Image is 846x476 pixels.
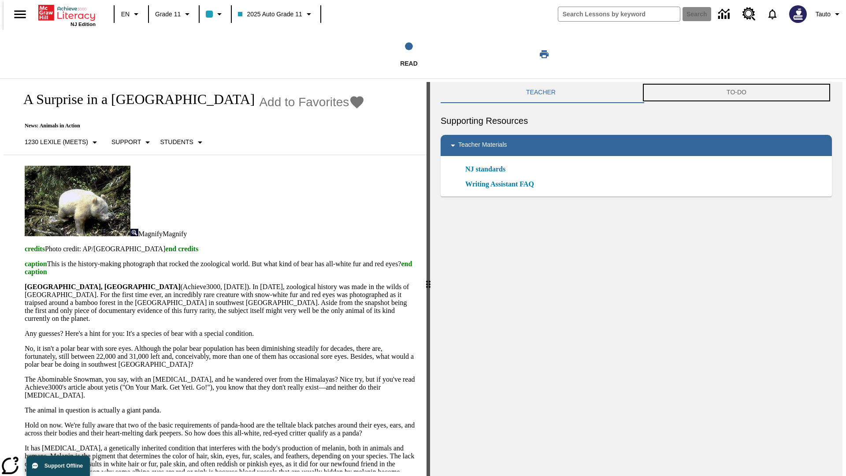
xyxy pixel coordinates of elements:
h6: Supporting Resources [441,114,832,128]
p: Hold on now. We're fully aware that two of the basic requirements of panda-hood are the telltale ... [25,421,416,437]
span: EN [121,10,130,19]
div: activity [430,82,842,476]
button: Select Lexile, 1230 Lexile (Meets) [21,134,104,150]
span: Read [400,60,418,67]
button: Select a new avatar [784,3,812,26]
a: Resource Center, Will open in new tab [737,2,761,26]
div: reading [4,82,427,472]
button: TO-DO [641,82,832,103]
a: Writing Assistant FAQ [465,179,539,190]
strong: [GEOGRAPHIC_DATA], [GEOGRAPHIC_DATA] [25,283,180,290]
button: Select Student [156,134,208,150]
div: Home [38,3,96,27]
p: 1230 Lexile (Meets) [25,138,88,147]
span: Magnify [163,230,187,238]
p: Teacher Materials [458,140,507,151]
span: Grade 11 [155,10,181,19]
button: Support Offline [26,456,90,476]
span: credits [25,245,45,253]
p: No, it isn't a polar bear with sore eyes. Although the polar bear population has been diminishing... [25,345,416,368]
p: (Achieve3000, [DATE]). In [DATE], zoological history was made in the wilds of [GEOGRAPHIC_DATA]. ... [25,283,416,323]
a: Notifications [761,3,784,26]
a: Data Center [713,2,737,26]
span: 2025 Auto Grade 11 [238,10,302,19]
span: Tauto [816,10,831,19]
div: Teacher Materials [441,135,832,156]
img: Magnify [130,229,138,236]
h1: A Surprise in a [GEOGRAPHIC_DATA] [14,91,255,108]
span: end credits [165,245,198,253]
span: Magnify [138,230,163,238]
button: Profile/Settings [812,6,846,22]
p: Students [160,138,193,147]
p: Support [111,138,141,147]
a: NJ standards [465,164,511,175]
span: end caption [25,260,412,275]
button: Read step 1 of 1 [295,30,523,78]
span: Support Offline [45,463,83,469]
button: Add to Favorites - A Surprise in a Bamboo Forest [259,94,365,110]
button: Open side menu [7,1,33,27]
p: This is the history-making photograph that rocked the zoological world. But what kind of bear has... [25,260,416,276]
button: Scaffolds, Support [108,134,156,150]
div: Instructional Panel Tabs [441,82,832,103]
span: caption [25,260,47,268]
button: Grade: Grade 11, Select a grade [152,6,196,22]
div: Press Enter or Spacebar and then press right and left arrow keys to move the slider [427,82,430,476]
button: Class color is light blue. Change class color [202,6,228,22]
p: The animal in question is actually a giant panda. [25,406,416,414]
button: Print [530,46,558,62]
p: The Abominable Snowman, you say, with an [MEDICAL_DATA], and he wandered over from the Himalayas?... [25,376,416,399]
button: Teacher [441,82,641,103]
img: Avatar [789,5,807,23]
p: News: Animals in Action [14,123,365,129]
span: NJ Edition [70,22,96,27]
span: Add to Favorites [259,95,349,109]
p: Any guesses? Here's a hint for you: It's a species of bear with a special condition. [25,330,416,338]
button: Language: EN, Select a language [117,6,145,22]
button: Class: 2025 Auto Grade 11, Select your class [234,6,317,22]
input: search field [558,7,680,21]
p: Photo credit: AP/[GEOGRAPHIC_DATA] [25,245,416,253]
img: albino pandas in China are sometimes mistaken for polar bears [25,166,130,236]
